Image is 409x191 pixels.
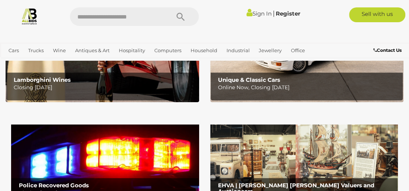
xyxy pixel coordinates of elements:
b: Unique & Classic Cars [218,76,280,83]
a: Cars [6,44,22,57]
a: Industrial [223,44,252,57]
img: Allbids.com.au [21,7,38,25]
a: Jewellery [256,44,285,57]
span: | [273,9,275,17]
a: Trucks [25,44,47,57]
a: Contact Us [373,46,403,54]
b: Contact Us [373,47,402,53]
a: Sports [6,57,27,69]
a: Sign In [247,10,272,17]
a: Sell with us [349,7,405,22]
a: Computers [151,44,184,57]
p: Closing [DATE] [14,83,195,92]
b: Lamborghini Wines [14,76,71,83]
a: [GEOGRAPHIC_DATA] [30,57,88,69]
button: Search [162,7,199,26]
a: Hospitality [116,44,148,57]
b: Police Recovered Goods [19,182,89,189]
p: Online Now, Closing [DATE] [218,83,399,92]
a: Household [187,44,220,57]
a: Office [288,44,308,57]
a: Register [276,10,300,17]
a: Antiques & Art [72,44,113,57]
a: Wine [50,44,69,57]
